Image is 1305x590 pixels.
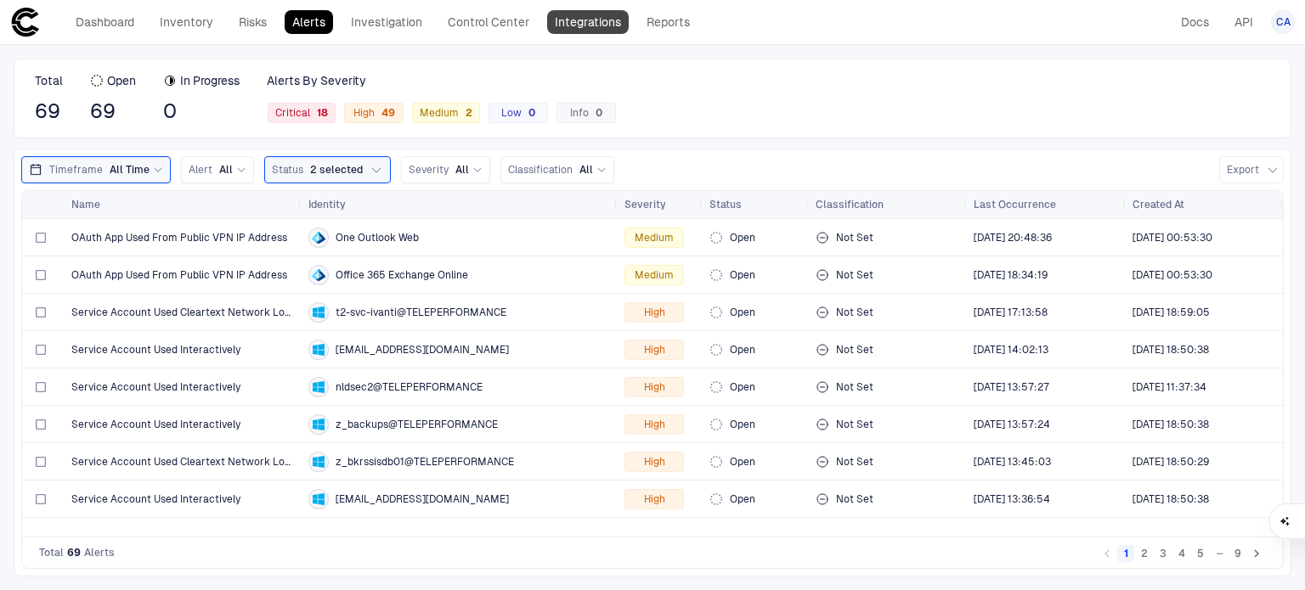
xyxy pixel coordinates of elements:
[68,10,142,34] a: Dashboard
[1248,545,1265,562] button: Go to next page
[71,306,295,319] span: Service Account Used Cleartext Network Login
[310,107,328,119] div: 18
[816,333,960,367] div: Not Set
[110,163,150,177] span: All Time
[1133,455,1209,469] div: 8/20/2025 15:50:29 (GMT+00:00 UTC)
[310,163,363,177] span: 2 selected
[336,268,468,282] span: Office 365 Exchange Online
[974,455,1051,469] div: 8/22/2025 10:45:03 (GMT+00:00 UTC)
[231,10,274,34] a: Risks
[1117,545,1134,562] button: page 1
[71,231,287,244] span: OAuth App Used From Public VPN IP Address
[644,418,665,431] span: High
[267,73,366,88] span: Alerts By Severity
[67,546,81,559] span: 69
[624,198,666,211] span: Severity
[71,343,240,357] span: Service Account Used Interactively
[264,156,391,183] button: Status2 selected
[1133,306,1210,319] div: 8/22/2025 15:59:05 (GMT+00:00 UTC)
[816,258,960,292] div: Not Set
[420,106,472,120] span: Medium
[152,10,221,34] a: Inventory
[974,380,1049,394] div: 8/22/2025 10:57:27 (GMT+00:00 UTC)
[336,492,509,506] span: [EMAIL_ADDRESS][DOMAIN_NAME]
[1227,10,1261,34] a: API
[285,10,333,34] a: Alerts
[816,407,960,441] div: Not Set
[1133,492,1209,506] span: [DATE] 18:50:38
[1271,10,1295,34] button: CA
[440,10,537,34] a: Control Center
[644,380,665,394] span: High
[1133,198,1184,211] span: Created At
[730,306,755,319] span: Open
[71,455,295,469] span: Service Account Used Cleartext Network Login
[501,106,535,120] span: Low
[336,231,419,244] span: One Outlook Web
[974,380,1049,394] span: [DATE] 13:57:27
[730,380,755,394] span: Open
[1276,15,1291,29] span: CA
[1173,545,1190,562] button: Go to page 4
[730,455,755,469] span: Open
[974,198,1056,211] span: Last Occurrence
[180,73,240,88] span: In Progress
[35,98,63,124] span: 69
[455,163,469,177] span: All
[275,106,328,120] span: Critical
[1133,306,1210,319] span: [DATE] 18:59:05
[1133,268,1212,282] div: 8/21/2025 21:53:30 (GMT+00:00 UTC)
[336,455,514,469] span: z_bkrssisdb01@TELEPERFORMANCE
[974,418,1050,431] div: 8/22/2025 10:57:24 (GMT+00:00 UTC)
[375,107,395,119] div: 49
[1133,231,1212,244] span: [DATE] 00:53:30
[730,418,755,431] span: Open
[1155,545,1172,562] button: Go to page 3
[639,10,698,34] a: Reports
[49,163,103,177] span: Timeframe
[816,295,960,329] div: Not Set
[730,492,755,506] span: Open
[589,107,602,119] div: 0
[219,163,233,177] span: All
[522,107,535,119] div: 0
[336,306,506,319] span: t2-svc-ivanti@TELEPERFORMANCE
[644,492,665,506] span: High
[644,306,665,319] span: High
[1133,343,1209,357] div: 8/20/2025 15:50:38 (GMT+00:00 UTC)
[71,380,240,394] span: Service Account Used Interactively
[1173,10,1217,34] a: Docs
[974,231,1052,244] span: [DATE] 20:48:36
[816,370,960,404] div: Not Set
[336,343,509,357] span: [EMAIL_ADDRESS][DOMAIN_NAME]
[1133,418,1209,431] span: [DATE] 18:50:38
[974,455,1051,469] span: [DATE] 13:45:03
[816,198,884,211] span: Classification
[1192,545,1209,562] button: Go to page 5
[974,492,1050,506] span: [DATE] 13:36:54
[1133,492,1209,506] div: 8/20/2025 15:50:38 (GMT+00:00 UTC)
[1136,545,1153,562] button: Go to page 2
[974,492,1050,506] div: 8/22/2025 10:36:54 (GMT+00:00 UTC)
[974,343,1048,357] div: 8/22/2025 11:02:13 (GMT+00:00 UTC)
[644,343,665,357] span: High
[163,98,240,124] span: 0
[71,418,240,431] span: Service Account Used Interactively
[974,268,1048,282] div: 8/21/2025 15:34:19 (GMT+00:00 UTC)
[635,231,674,244] span: Medium
[974,268,1048,282] span: [DATE] 18:34:19
[974,418,1050,431] span: [DATE] 13:57:24
[730,268,755,282] span: Open
[1133,231,1212,244] div: 8/21/2025 21:53:30 (GMT+00:00 UTC)
[353,106,395,120] span: High
[508,163,573,177] span: Classification
[409,163,449,177] span: Severity
[71,268,287,282] span: OAuth App Used From Public VPN IP Address
[107,73,136,88] span: Open
[816,221,960,255] div: Not Set
[644,455,665,469] span: High
[39,546,64,559] span: Total
[189,163,212,177] span: Alert
[1133,418,1209,431] div: 8/20/2025 15:50:38 (GMT+00:00 UTC)
[730,343,755,357] span: Open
